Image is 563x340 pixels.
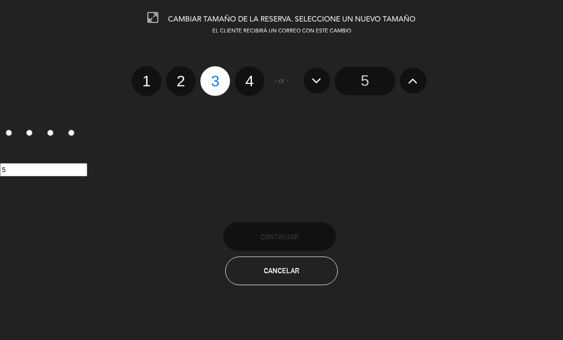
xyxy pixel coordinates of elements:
[274,75,289,86] span: - or -
[26,130,32,136] input: 2
[42,126,63,142] label: 3
[68,130,74,136] input: 4
[168,16,416,23] span: CAMBIAR TAMAÑO DE LA RESERVA. SELECCIONE UN NUEVO TAMAÑO
[6,130,12,136] input: 1
[235,66,264,96] label: 4
[47,130,53,136] input: 3
[212,29,351,34] span: EL CLIENTE RECIBIRÁ UN CORREO CON ESTE CAMBIO
[261,233,299,241] span: Continuar
[200,66,230,96] label: 3
[223,222,336,251] button: Continuar
[166,66,196,96] label: 2
[63,126,83,142] label: 4
[21,126,42,142] label: 2
[225,257,338,285] button: Cancelar
[132,66,161,96] label: 1
[264,267,299,275] span: Cancelar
